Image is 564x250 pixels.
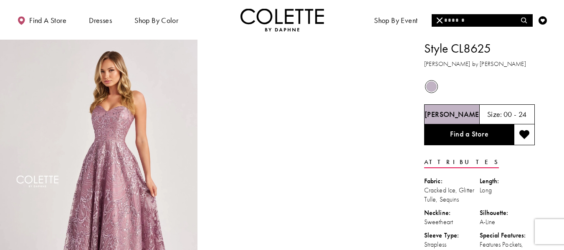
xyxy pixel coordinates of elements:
div: Product color controls state depends on size chosen [424,79,535,95]
span: Size: [487,109,502,119]
span: Shop By Event [372,8,420,31]
a: Find a store [15,8,68,31]
div: Heather [424,79,439,94]
span: Shop By Event [374,16,417,25]
button: Add to wishlist [514,124,535,145]
span: Dresses [87,8,114,31]
div: Length: [480,177,535,186]
h3: [PERSON_NAME] by [PERSON_NAME] [424,59,535,69]
div: Long [480,186,535,195]
a: Find a Store [424,124,514,145]
span: Dresses [89,16,112,25]
a: Meet the designer [438,8,500,31]
h5: Chosen color [425,110,482,119]
span: Shop by color [132,8,180,31]
div: Neckline: [424,208,480,217]
div: Fabric: [424,177,480,186]
span: Shop by color [134,16,178,25]
span: Find a store [29,16,66,25]
div: A-Line [480,217,535,227]
button: Close Search [432,14,448,27]
div: Sweetheart [424,217,480,227]
img: Colette by Daphne [240,8,324,31]
button: Submit Search [516,14,532,27]
a: Toggle search [518,8,531,31]
div: Cracked Ice, Glitter Tulle, Sequins [424,186,480,204]
video: Style CL8625 Colette by Daphne #1 autoplay loop mute video [202,40,399,139]
a: Check Wishlist [536,8,549,31]
h5: 00 - 24 [503,110,527,119]
div: Strapless [424,240,480,249]
a: Visit Home Page [240,8,324,31]
a: Attributes [424,156,499,168]
div: Search form [432,14,533,27]
div: Sleeve Type: [424,231,480,240]
input: Search [432,14,532,27]
div: Silhouette: [480,208,535,217]
div: Special Features: [480,231,535,240]
h1: Style CL8625 [424,40,535,57]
